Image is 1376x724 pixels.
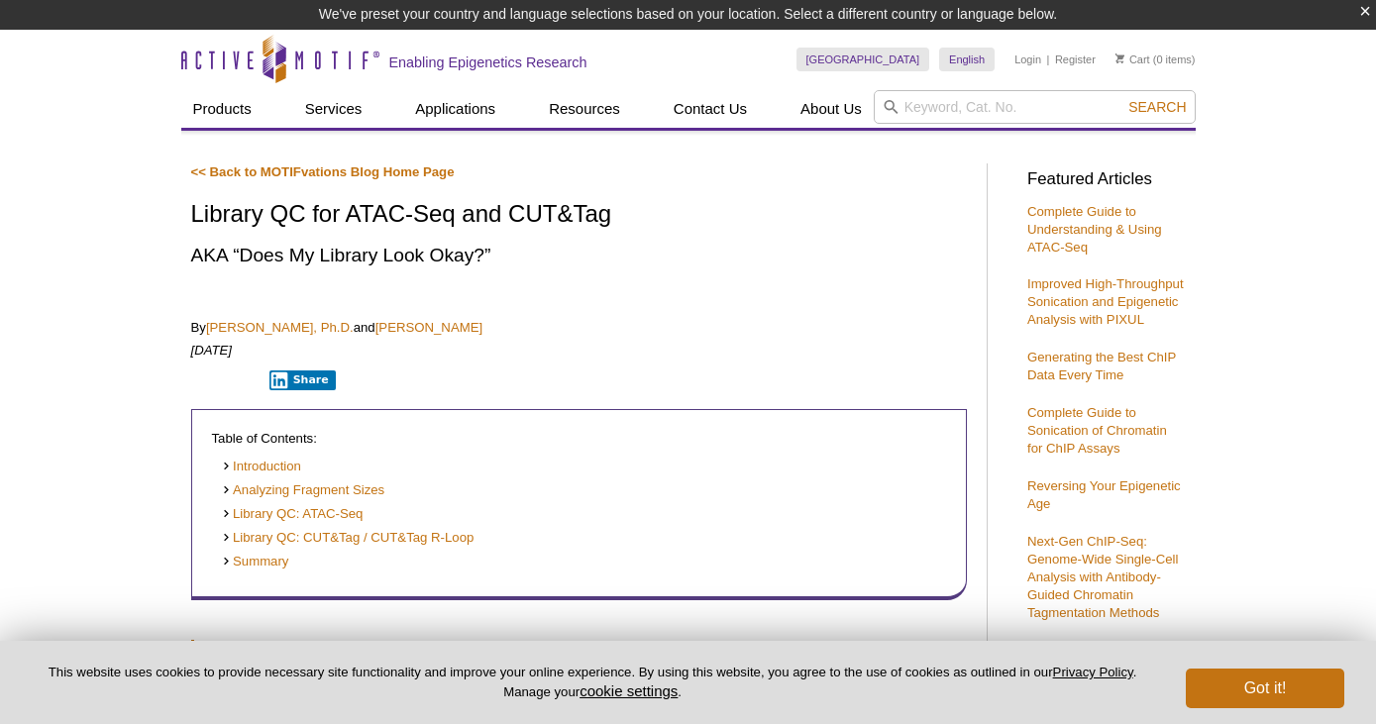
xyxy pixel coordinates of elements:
[580,682,678,699] button: cookie settings
[222,458,301,476] a: Introduction
[191,343,233,358] em: [DATE]
[789,90,874,128] a: About Us
[1115,53,1124,63] img: Your Cart
[222,505,364,524] a: Library QC: ATAC-Seq
[1128,99,1186,115] span: Search
[1122,98,1192,116] button: Search
[1047,48,1050,71] li: |
[191,164,455,179] a: << Back to MOTIFvations Blog Home Page
[1027,171,1186,188] h3: Featured Articles
[874,90,1196,124] input: Keyword, Cat. No.
[1115,52,1150,66] a: Cart
[269,370,336,390] button: Share
[212,430,946,448] p: Table of Contents:
[222,481,385,500] a: Analyzing Fragment Sizes
[191,201,967,230] h1: Library QC for ATAC-Seq and CUT&Tag
[1115,48,1196,71] li: (0 items)
[1027,204,1162,255] a: Complete Guide to Understanding & Using ATAC-Seq
[1027,405,1167,456] a: Complete Guide to Sonication of Chromatin for ChIP Assays
[389,53,587,71] h2: Enabling Epigenetics Research
[32,664,1153,701] p: This website uses cookies to provide necessary site functionality and improve your online experie...
[403,90,507,128] a: Applications
[1055,52,1096,66] a: Register
[222,529,475,548] a: Library QC: CUT&Tag / CUT&Tag R-Loop
[293,90,374,128] a: Services
[181,90,264,128] a: Products
[375,320,482,335] a: [PERSON_NAME]
[222,553,289,571] a: Summary
[191,319,967,337] p: By and
[1027,276,1184,327] a: Improved High-Throughput Sonication and Epigenetic Analysis with PIXUL
[206,320,354,335] a: [PERSON_NAME], Ph.D.
[1027,534,1178,620] a: Next-Gen ChIP-Seq: Genome-Wide Single-Cell Analysis with Antibody-Guided Chromatin Tagmentation M...
[191,369,257,389] iframe: X Post Button
[1027,478,1181,511] a: Reversing Your Epigenetic Age
[796,48,930,71] a: [GEOGRAPHIC_DATA]
[1027,350,1176,382] a: Generating the Best ChIP Data Every Time
[662,90,759,128] a: Contact Us
[1053,665,1133,679] a: Privacy Policy
[939,48,995,71] a: English
[191,242,967,268] h2: AKA “Does My Library Look Okay?”
[1186,669,1344,708] button: Got it!
[537,90,632,128] a: Resources
[1014,52,1041,66] a: Login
